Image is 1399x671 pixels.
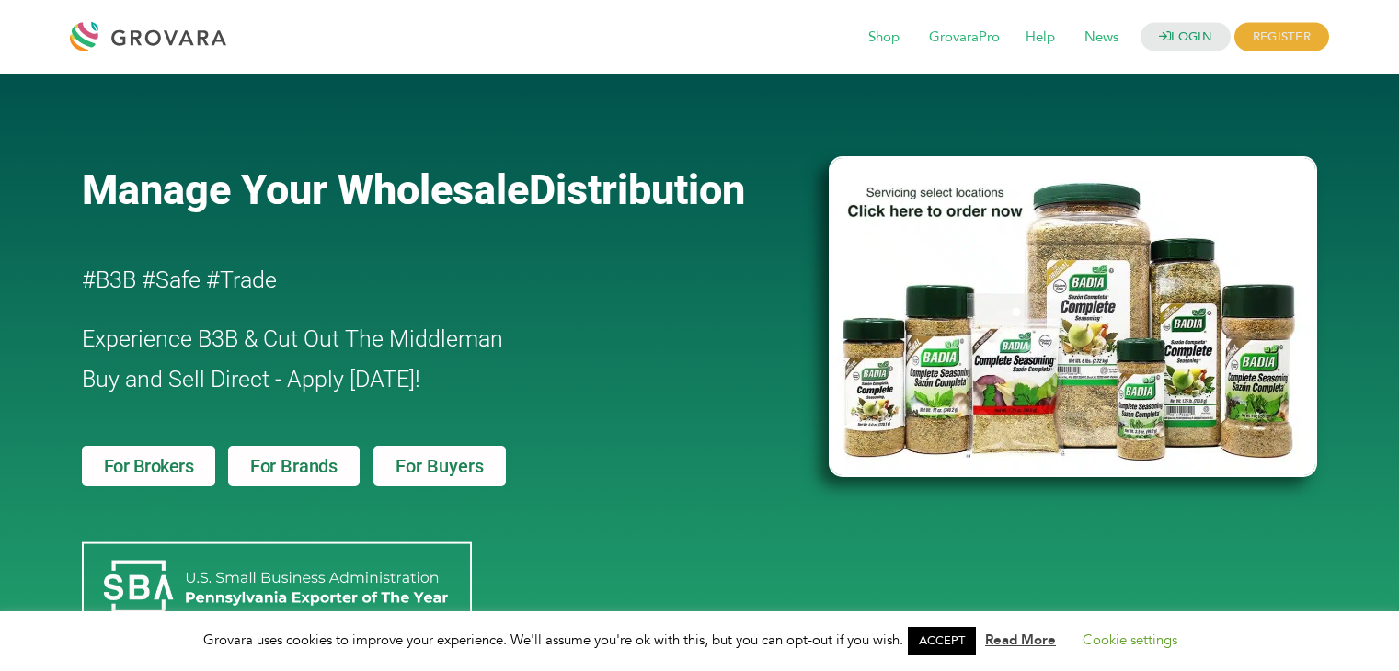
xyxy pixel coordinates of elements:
[1013,20,1068,55] span: Help
[82,325,503,352] span: Experience B3B & Cut Out The Middleman
[855,20,912,55] span: Shop
[82,260,724,301] h2: #B3B #Safe #Trade
[916,20,1013,55] span: GrovaraPro
[373,446,506,486] a: For Buyers
[1072,28,1131,48] a: News
[82,165,799,214] a: Manage Your WholesaleDistribution
[985,631,1056,649] a: Read More
[529,165,745,214] span: Distribution
[250,457,338,475] span: For Brands
[82,165,529,214] span: Manage Your Wholesale
[228,446,360,486] a: For Brands
[82,366,420,392] span: Buy and Sell Direct - Apply [DATE]!
[104,457,194,475] span: For Brokers
[1141,23,1231,51] a: LOGIN
[908,627,976,655] a: ACCEPT
[855,28,912,48] a: Shop
[82,446,216,486] a: For Brokers
[1234,23,1329,51] span: REGISTER
[1013,28,1068,48] a: Help
[1072,20,1131,55] span: News
[396,457,484,475] span: For Buyers
[916,28,1013,48] a: GrovaraPro
[1083,631,1177,649] a: Cookie settings
[203,631,1196,649] span: Grovara uses cookies to improve your experience. We'll assume you're ok with this, but you can op...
